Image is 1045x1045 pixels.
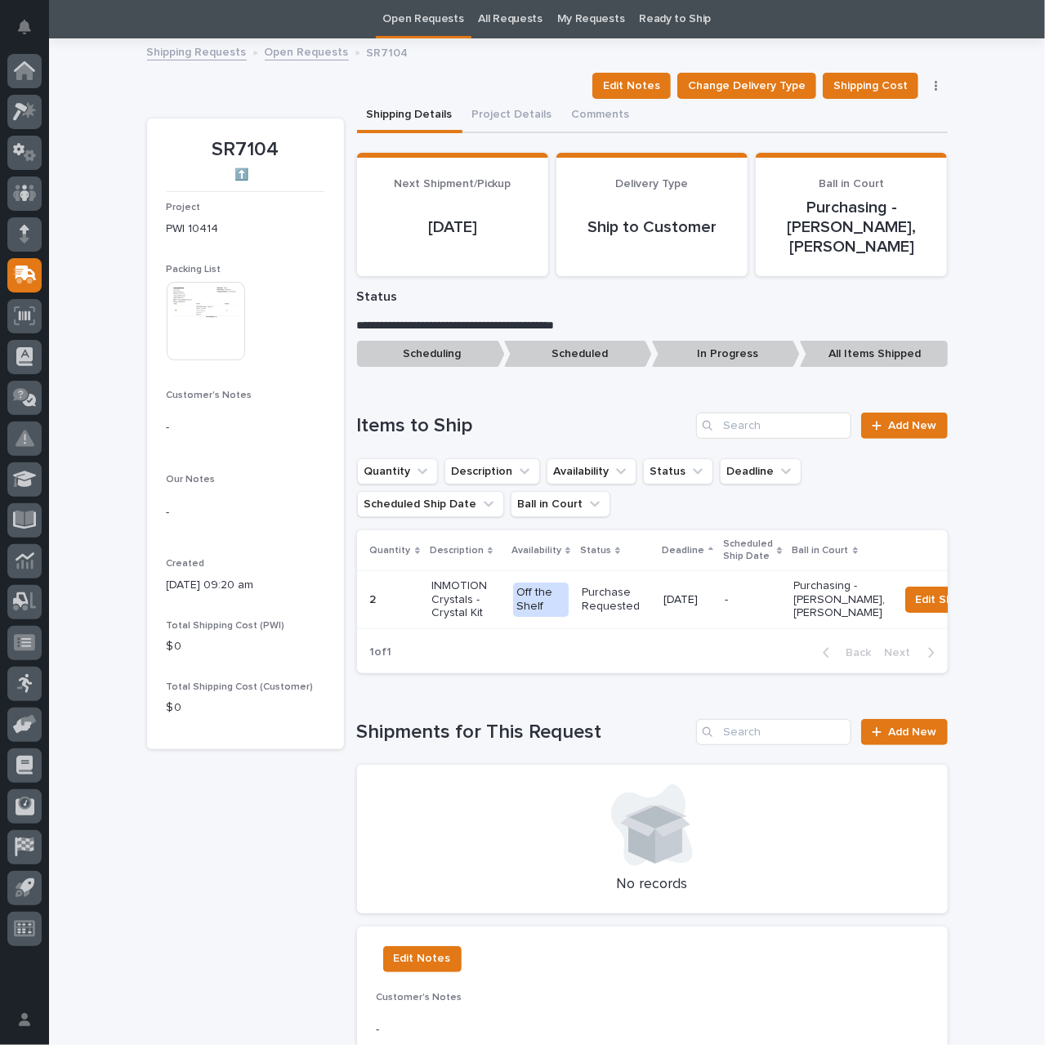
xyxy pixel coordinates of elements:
p: 2 [370,590,380,607]
div: Off the Shelf [513,583,569,617]
p: $ 0 [167,638,324,655]
span: Add New [889,726,937,738]
a: Add New [861,719,947,745]
p: Description [430,542,484,560]
button: Scheduled Ship Date [357,491,504,517]
p: PWI 10414 [167,221,324,238]
p: In Progress [652,341,800,368]
div: Notifications [20,20,42,46]
span: Edit Notes [394,949,451,968]
p: No records [377,876,928,894]
a: Shipping Requests [147,42,247,60]
button: Quantity [357,458,438,485]
button: Description [444,458,540,485]
h1: Items to Ship [357,414,690,438]
button: Change Delivery Type [677,73,816,99]
p: 1 of 1 [357,632,405,672]
p: Scheduling [357,341,505,368]
p: Status [580,542,611,560]
tr: 22 INMOTION Crystals - Crystal KitOff the ShelfPurchase Requested[DATE]-Purchasing - [PERSON_NAME... [357,571,1016,629]
span: Delivery Type [615,178,688,190]
p: All Items Shipped [800,341,948,368]
span: Ball in Court [819,178,884,190]
p: Quantity [370,542,411,560]
span: Next Shipment/Pickup [394,178,511,190]
p: Purchasing - [PERSON_NAME], [PERSON_NAME] [775,198,927,257]
span: Total Shipping Cost (Customer) [167,682,314,692]
button: Comments [562,99,640,133]
button: Notifications [7,10,42,44]
h1: Shipments for This Request [357,721,690,744]
span: Add New [889,420,937,431]
p: Scheduled Ship Date [723,535,773,565]
span: Next [885,645,921,660]
input: Search [696,413,851,439]
p: [DATE] [663,593,712,607]
p: - [167,504,324,521]
span: Project [167,203,201,212]
span: Customer's Notes [167,391,252,400]
p: $ 0 [167,699,324,717]
p: [DATE] 09:20 am [167,577,324,594]
p: Ship to Customer [576,217,728,237]
p: SR7104 [167,138,324,162]
span: Change Delivery Type [688,76,806,96]
p: Purchase Requested [582,586,650,614]
p: INMOTION Crystals - Crystal Kit [431,579,500,620]
button: Availability [547,458,636,485]
span: Shipping Cost [833,76,908,96]
p: - [167,419,324,436]
span: Created [167,559,205,569]
button: Shipping Details [357,99,462,133]
input: Search [696,719,851,745]
span: Edit Notes [603,76,660,96]
p: - [725,593,780,607]
p: SR7104 [367,42,409,60]
button: Project Details [462,99,562,133]
a: Open Requests [265,42,349,60]
span: Packing List [167,265,221,275]
button: Deadline [720,458,802,485]
p: [DATE] [377,217,529,237]
p: Ball in Court [793,542,849,560]
a: Add New [861,413,947,439]
span: Customer's Notes [377,993,462,1003]
button: Shipping Cost [823,73,918,99]
span: Total Shipping Cost (PWI) [167,621,285,631]
button: Next [878,645,948,660]
p: - [377,1021,928,1038]
p: Status [357,289,948,305]
p: Availability [511,542,561,560]
button: Edit Ship By [905,587,989,613]
button: Edit Notes [383,946,462,972]
button: Ball in Court [511,491,610,517]
p: Scheduled [504,341,652,368]
p: Deadline [662,542,704,560]
span: Edit Ship By [916,590,979,610]
span: Our Notes [167,475,216,485]
button: Back [810,645,878,660]
button: Status [643,458,713,485]
button: Edit Notes [592,73,671,99]
span: Back [837,645,872,660]
p: Purchasing - [PERSON_NAME], [PERSON_NAME] [794,579,886,620]
p: ⬆️ [167,168,318,182]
